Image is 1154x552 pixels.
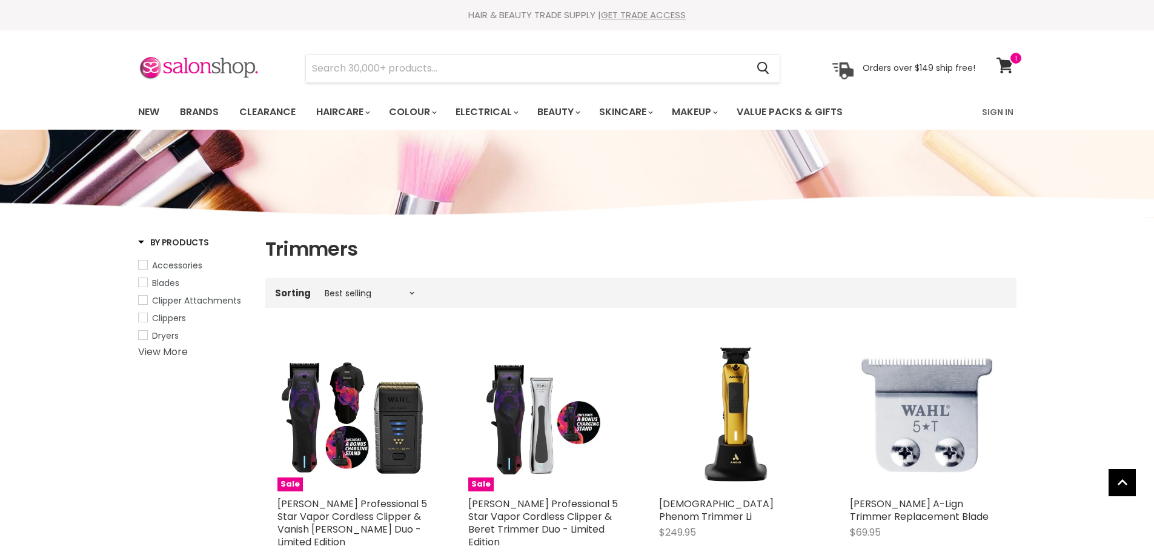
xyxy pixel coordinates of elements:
form: Product [305,54,780,83]
img: Wahl A-Lign Trimmer Replacement Blade [850,337,1004,491]
a: Colour [380,99,444,125]
a: Sign In [975,99,1021,125]
a: Wahl Professional 5 Star Vapor Cordless Clipper & Beret Trimmer Duo - Limited EditionSale [468,337,623,491]
a: Dryers [138,329,250,342]
a: Clearance [230,99,305,125]
ul: Main menu [129,95,914,130]
label: Sorting [275,288,311,298]
img: Wahl Professional 5 Star Vapor Cordless Clipper & Vanish Shaver Duo - Limited Edition [277,337,432,491]
a: Brands [171,99,228,125]
a: Wahl Professional 5 Star Vapor Cordless Clipper & Vanish Shaver Duo - Limited EditionSale [277,337,432,491]
a: [DEMOGRAPHIC_DATA] Phenom Trimmer Li [659,497,774,524]
a: Value Packs & Gifts [728,99,852,125]
span: Sale [468,477,494,491]
span: Accessories [152,259,202,271]
a: Electrical [446,99,526,125]
a: New [129,99,168,125]
span: Dryers [152,330,179,342]
a: Skincare [590,99,660,125]
a: Beauty [528,99,588,125]
p: Orders over $149 ship free! [863,62,975,73]
a: [PERSON_NAME] Professional 5 Star Vapor Cordless Clipper & Vanish [PERSON_NAME] Duo - Limited Edi... [277,497,427,549]
span: $69.95 [850,525,881,539]
h3: By Products [138,236,209,248]
span: Blades [152,277,179,289]
span: $249.95 [659,525,696,539]
nav: Main [123,95,1032,130]
button: Search [748,55,780,82]
img: Andis Phenom Trimmer Li [659,337,814,491]
a: [PERSON_NAME] Professional 5 Star Vapor Cordless Clipper & Beret Trimmer Duo - Limited Edition [468,497,618,549]
div: HAIR & BEAUTY TRADE SUPPLY | [123,9,1032,21]
input: Search [306,55,748,82]
a: Accessories [138,259,250,272]
a: Haircare [307,99,377,125]
a: Makeup [663,99,725,125]
span: Sale [277,477,303,491]
a: GET TRADE ACCESS [601,8,686,21]
a: [PERSON_NAME] A-Lign Trimmer Replacement Blade [850,497,989,524]
img: Wahl Professional 5 Star Vapor Cordless Clipper & Beret Trimmer Duo - Limited Edition [468,337,623,491]
a: Clipper Attachments [138,294,250,307]
a: Blades [138,276,250,290]
span: Clippers [152,312,186,324]
a: Clippers [138,311,250,325]
span: Clipper Attachments [152,294,241,307]
h1: Trimmers [265,236,1016,262]
a: View More [138,345,188,359]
